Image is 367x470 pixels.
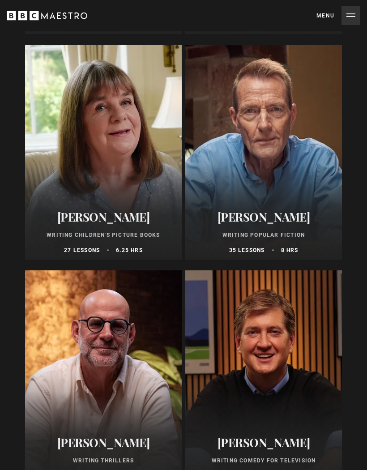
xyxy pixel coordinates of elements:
[64,246,100,254] p: 27 lessons
[185,45,342,260] a: [PERSON_NAME] Writing Popular Fiction 35 lessons 8 hrs
[229,246,265,254] p: 35 lessons
[281,246,299,254] p: 8 hrs
[316,6,360,25] button: Toggle navigation
[30,210,176,224] h2: [PERSON_NAME]
[191,457,337,465] p: Writing Comedy for Television
[191,231,337,239] p: Writing Popular Fiction
[30,231,176,239] p: Writing Children's Picture Books
[30,457,176,465] p: Writing Thrillers
[7,9,87,22] svg: BBC Maestro
[191,210,337,224] h2: [PERSON_NAME]
[30,436,176,449] h2: [PERSON_NAME]
[116,246,143,254] p: 6.25 hrs
[25,45,182,260] a: [PERSON_NAME] Writing Children's Picture Books 27 lessons 6.25 hrs
[191,436,337,449] h2: [PERSON_NAME]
